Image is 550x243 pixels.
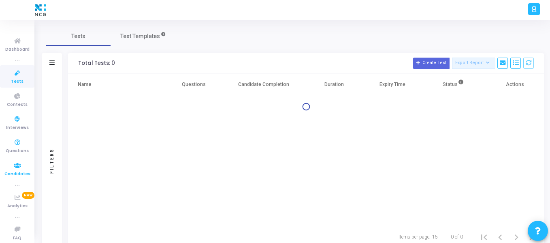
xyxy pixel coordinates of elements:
th: Expiry Time [363,73,422,96]
div: Items per page: [399,233,431,241]
img: logo [33,2,48,18]
div: 15 [432,233,438,241]
button: Export Report [452,58,495,69]
span: Contests [7,101,28,108]
span: Tests [71,32,85,41]
span: Questions [6,148,29,155]
th: Questions [164,73,223,96]
span: Analytics [7,203,28,210]
th: Actions [486,73,544,96]
th: Duration [305,73,363,96]
span: FAQ [13,235,21,242]
th: Status [422,73,486,96]
div: Total Tests: 0 [78,60,115,67]
span: New [22,192,34,199]
span: Tests [11,78,23,85]
span: Interviews [6,125,29,131]
div: 0 of 0 [451,233,463,241]
div: Filters [48,116,55,205]
th: Name [68,73,164,96]
span: Test Templates [120,32,160,41]
th: Candidate Completion [223,73,305,96]
span: Dashboard [5,46,30,53]
span: Candidates [4,171,30,178]
button: Create Test [413,58,450,69]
